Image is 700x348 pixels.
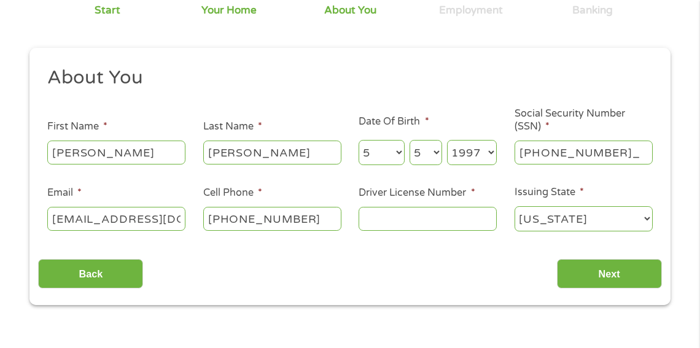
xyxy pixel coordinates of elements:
[95,4,120,17] div: Start
[203,207,341,230] input: (541) 754-3010
[515,186,584,199] label: Issuing State
[201,4,257,17] div: Your Home
[47,207,185,230] input: john@gmail.com
[203,141,341,164] input: Smith
[47,66,644,90] h2: About You
[439,4,503,17] div: Employment
[359,115,429,128] label: Date Of Birth
[515,107,653,133] label: Social Security Number (SSN)
[47,141,185,164] input: John
[515,141,653,164] input: 078-05-1120
[47,187,82,199] label: Email
[38,259,143,289] input: Back
[203,187,262,199] label: Cell Phone
[557,259,662,289] input: Next
[359,187,475,199] label: Driver License Number
[203,120,262,133] label: Last Name
[324,4,376,17] div: About You
[572,4,613,17] div: Banking
[47,120,107,133] label: First Name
